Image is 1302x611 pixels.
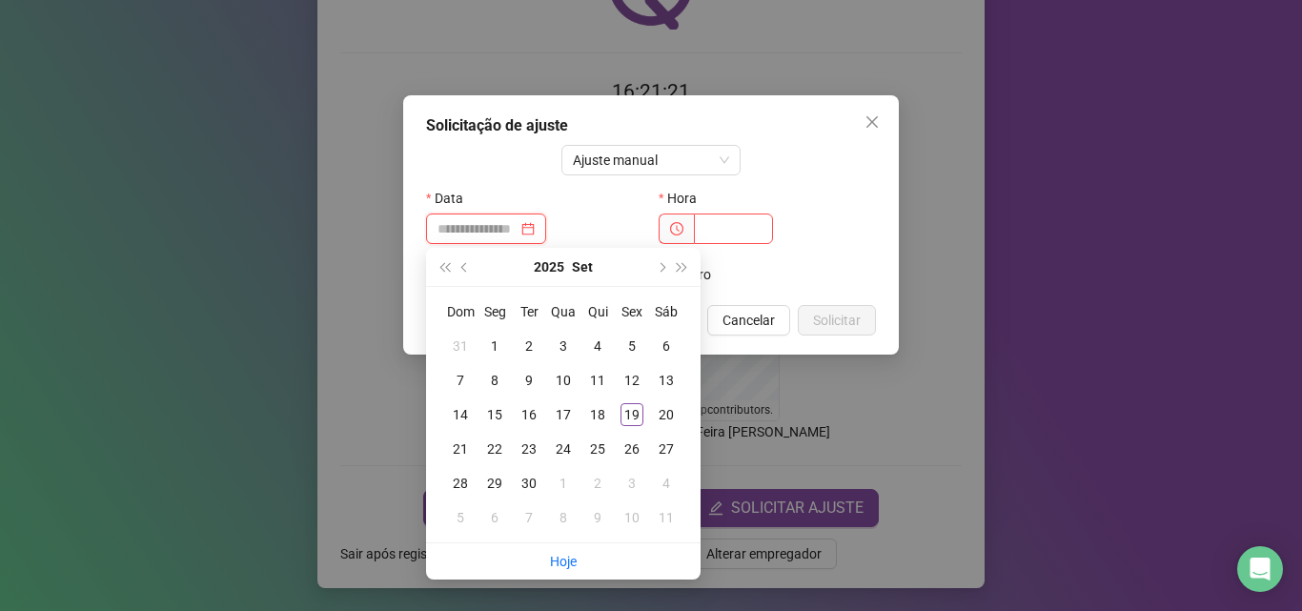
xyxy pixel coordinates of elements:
[670,222,683,235] span: clock-circle
[518,335,540,357] div: 2
[443,466,478,500] td: 2025-09-28
[546,329,580,363] td: 2025-09-03
[478,466,512,500] td: 2025-09-29
[552,472,575,495] div: 1
[707,305,790,336] button: Cancelar
[512,432,546,466] td: 2025-09-23
[586,506,609,529] div: 9
[426,183,476,214] label: Data
[580,466,615,500] td: 2025-10-02
[449,438,472,460] div: 21
[586,438,609,460] div: 25
[483,506,506,529] div: 6
[649,295,683,329] th: Sáb
[1237,546,1283,592] div: Open Intercom Messenger
[478,397,512,432] td: 2025-09-15
[478,363,512,397] td: 2025-09-08
[655,506,678,529] div: 11
[449,369,472,392] div: 7
[512,466,546,500] td: 2025-09-30
[580,432,615,466] td: 2025-09-25
[798,305,876,336] button: Solicitar
[580,397,615,432] td: 2025-09-18
[478,295,512,329] th: Seg
[572,248,593,286] button: month panel
[518,506,540,529] div: 7
[586,403,609,426] div: 18
[615,295,649,329] th: Sex
[649,500,683,535] td: 2025-10-11
[552,438,575,460] div: 24
[620,472,643,495] div: 3
[649,466,683,500] td: 2025-10-04
[455,248,476,286] button: prev-year
[865,114,880,130] span: close
[655,403,678,426] div: 20
[483,369,506,392] div: 8
[546,397,580,432] td: 2025-09-17
[649,329,683,363] td: 2025-09-06
[620,403,643,426] div: 19
[483,335,506,357] div: 1
[649,363,683,397] td: 2025-09-13
[552,335,575,357] div: 3
[552,403,575,426] div: 17
[650,248,671,286] button: next-year
[586,335,609,357] div: 4
[518,438,540,460] div: 23
[615,432,649,466] td: 2025-09-26
[550,554,577,569] a: Hoje
[655,472,678,495] div: 4
[586,472,609,495] div: 2
[478,329,512,363] td: 2025-09-01
[449,335,472,357] div: 31
[478,432,512,466] td: 2025-09-22
[552,369,575,392] div: 10
[615,500,649,535] td: 2025-10-10
[615,363,649,397] td: 2025-09-12
[518,369,540,392] div: 9
[615,397,649,432] td: 2025-09-19
[443,500,478,535] td: 2025-10-05
[580,500,615,535] td: 2025-10-09
[478,500,512,535] td: 2025-10-06
[655,369,678,392] div: 13
[546,363,580,397] td: 2025-09-10
[449,472,472,495] div: 28
[580,363,615,397] td: 2025-09-11
[434,248,455,286] button: super-prev-year
[722,310,775,331] span: Cancelar
[620,335,643,357] div: 5
[443,363,478,397] td: 2025-09-07
[512,329,546,363] td: 2025-09-02
[659,183,709,214] label: Hora
[518,403,540,426] div: 16
[546,295,580,329] th: Qua
[534,248,564,286] button: year panel
[512,295,546,329] th: Ter
[443,329,478,363] td: 2025-08-31
[573,146,730,174] span: Ajuste manual
[546,432,580,466] td: 2025-09-24
[512,500,546,535] td: 2025-10-07
[483,403,506,426] div: 15
[443,295,478,329] th: Dom
[449,506,472,529] div: 5
[857,107,887,137] button: Close
[546,500,580,535] td: 2025-10-08
[449,403,472,426] div: 14
[580,295,615,329] th: Qui
[586,369,609,392] div: 11
[512,397,546,432] td: 2025-09-16
[620,369,643,392] div: 12
[546,466,580,500] td: 2025-10-01
[552,506,575,529] div: 8
[518,472,540,495] div: 30
[649,432,683,466] td: 2025-09-27
[443,432,478,466] td: 2025-09-21
[512,363,546,397] td: 2025-09-09
[483,438,506,460] div: 22
[620,438,643,460] div: 26
[615,329,649,363] td: 2025-09-05
[655,335,678,357] div: 6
